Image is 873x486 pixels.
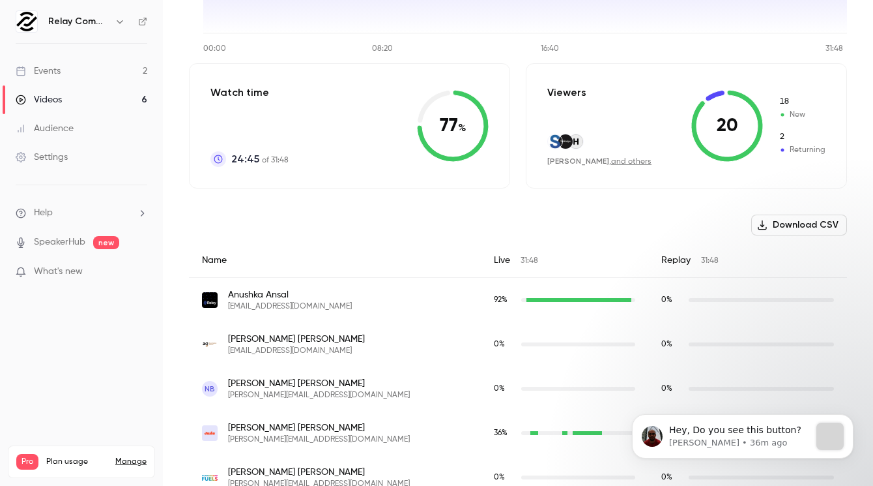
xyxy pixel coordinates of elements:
span: What's new [34,265,83,279]
span: 0 % [661,341,672,348]
div: Videos [16,93,62,106]
tspan: 08:20 [372,45,393,53]
span: [PERSON_NAME] [PERSON_NAME] [228,377,410,390]
div: ollie@wearejude.com [189,411,847,455]
span: 0 % [494,474,505,481]
span: Live watch time [494,294,515,306]
span: 0 % [661,296,672,304]
div: Live [481,243,648,278]
a: and others [611,158,651,166]
span: [PERSON_NAME] [PERSON_NAME] [228,333,365,346]
span: Replay watch time [661,294,682,306]
span: NB [205,383,215,395]
span: New [779,96,825,108]
span: Help [34,206,53,220]
span: [PERSON_NAME][EMAIL_ADDRESS][DOMAIN_NAME] [228,390,410,401]
span: 0 % [494,385,505,393]
p: Watch time [210,85,289,100]
a: Manage [115,457,147,467]
h6: Relay Commerce [48,15,109,28]
a: SpeakerHub [34,235,85,249]
img: sweetanalytics.com [548,134,562,149]
img: haboonco.com [569,134,583,149]
img: hummingbirdfuels.com [202,475,218,481]
span: 31:48 [521,257,538,265]
span: [PERSON_NAME] [547,157,609,166]
tspan: 31:48 [825,45,843,53]
span: 0 % [661,385,672,393]
img: relaycommerce.io [202,292,218,308]
button: Download CSV [751,215,847,235]
img: wearejude.com [202,425,218,441]
span: [EMAIL_ADDRESS][DOMAIN_NAME] [228,346,365,356]
div: Replay [648,243,847,278]
iframe: Intercom notifications message [612,388,873,479]
span: [PERSON_NAME] [PERSON_NAME] [228,421,410,434]
span: Anushka Ansal [228,288,352,301]
span: Live watch time [494,472,515,483]
span: [PERSON_NAME] [PERSON_NAME] [228,466,410,479]
span: Returning [779,144,825,156]
div: , [547,156,651,167]
span: 31:48 [701,257,719,265]
img: Relay Commerce [16,11,37,32]
div: Name [189,243,481,278]
tspan: 00:00 [203,45,226,53]
div: Settings [16,151,68,164]
div: nolan@hicamp.co [189,367,847,411]
p: Viewers [547,85,586,100]
span: Pro [16,454,38,470]
span: Live watch time [494,339,515,350]
span: [EMAIL_ADDRESS][DOMAIN_NAME] [228,301,352,312]
span: Replay watch time [661,383,682,395]
div: cbreen@australiangarlic.com.au [189,322,847,367]
span: new [93,236,119,249]
li: help-dropdown-opener [16,206,147,220]
span: [PERSON_NAME][EMAIL_ADDRESS][DOMAIN_NAME] [228,434,410,445]
span: 36 % [494,429,508,437]
div: Audience [16,122,74,135]
span: 0 % [494,341,505,348]
div: Events [16,65,61,78]
span: 92 % [494,296,508,304]
span: New [779,109,825,121]
div: aansal@relaycommerce.io [189,278,847,323]
tspan: 16:40 [541,45,559,53]
img: australiangarlic.com.au [202,342,218,347]
span: Returning [779,131,825,143]
span: Live watch time [494,383,515,395]
span: Live watch time [494,427,515,439]
img: nustrips.com [558,134,573,149]
span: 24:45 [231,151,259,167]
span: Replay watch time [661,339,682,350]
span: Plan usage [46,457,107,467]
p: of 31:48 [231,151,289,167]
